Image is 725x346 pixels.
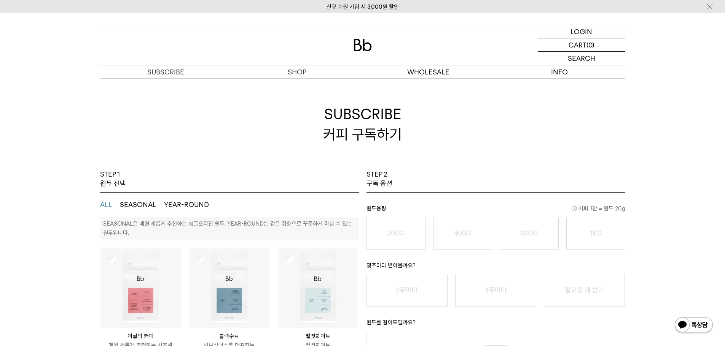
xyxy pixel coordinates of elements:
[455,274,536,307] button: 4주마다
[100,332,181,341] p: 이달의 커피
[366,318,625,331] p: 원두를 갈아드릴까요?
[570,25,592,38] p: LOGIN
[569,38,586,51] p: CART
[327,3,399,10] a: 신규 회원 가입 시 3,000원 할인
[494,65,625,79] p: INFO
[500,217,559,250] button: 600G
[103,220,352,236] p: SEASONAL은 매월 새롭게 추천하는 싱글오리진 원두, YEAR-ROUND는 같은 취향으로 꾸준하게 마실 수 있는 원두입니다.
[568,52,595,65] p: SEARCH
[100,65,231,79] a: SUBSCRIBE
[572,204,625,213] span: 커피 1잔 = 윈두 20g
[100,79,625,170] h2: SUBSCRIBE 커피 구독하기
[366,170,392,188] p: STEP 2 구독 옵션
[354,39,372,51] img: 로고
[278,332,358,341] p: 벨벳화이트
[278,248,358,328] img: 상품이미지
[520,229,538,237] o: 600G
[366,261,625,274] p: 몇주마다 받아볼까요?
[538,38,625,52] a: CART (0)
[189,332,269,341] p: 블랙수트
[363,65,494,79] p: WHOLESALE
[674,316,714,335] img: 카카오톡 채널 1:1 채팅 버튼
[454,229,472,237] o: 400G
[366,204,625,217] p: 원두용량
[120,200,156,209] button: SEASONAL
[387,229,405,237] o: 200G
[100,248,181,328] img: 상품이미지
[566,217,625,250] button: 1KG
[164,200,209,209] button: YEAR-ROUND
[590,229,602,237] o: 1KG
[433,217,492,250] button: 400G
[366,217,425,250] button: 200G
[100,170,126,188] p: STEP 1 원두 선택
[366,274,448,307] button: 2주마다
[586,38,594,51] p: (0)
[544,274,625,307] button: 필요할 때 받기
[100,200,112,209] button: ALL
[189,248,269,328] img: 상품이미지
[231,65,363,79] a: SHOP
[538,25,625,38] a: LOGIN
